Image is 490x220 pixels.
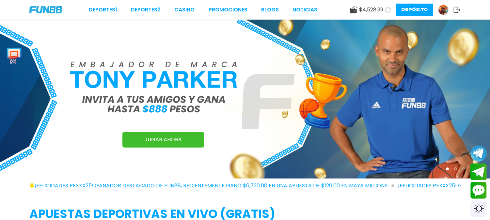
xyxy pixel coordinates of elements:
a: Deportes1 [89,6,117,14]
img: Avatar [438,5,448,15]
a: BLOGS [261,6,279,14]
a: Avatar [438,5,453,15]
button: Join telegram channel [470,145,487,162]
span: $ 4,528.39 [359,6,383,14]
button: Depósito [396,4,433,16]
button: Join telegram [470,164,487,181]
a: JUGAR AHORA [122,132,204,148]
a: Deportes2 [131,6,161,14]
div: Switch theme [470,200,487,217]
button: Contact customer service [470,182,487,199]
span: ¡FELICIDADES pexxx25! GANADOR DESTACADO DE FUN88, RECIENTEMENTE GANÓ $6,720.00 EN UNA APUESTA DE ... [35,182,394,190]
a: NOTICIAS [292,6,317,14]
a: Promociones [209,6,247,14]
img: Company Logo [29,6,62,13]
a: CASINO [174,6,195,14]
